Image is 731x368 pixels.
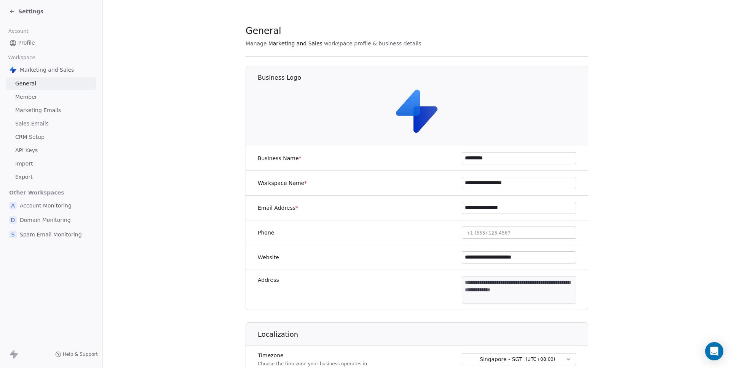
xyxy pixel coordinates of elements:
[6,171,96,183] a: Export
[9,231,17,238] span: S
[258,352,367,359] label: Timezone
[6,91,96,103] a: Member
[9,202,17,209] span: A
[15,146,38,154] span: API Keys
[15,133,45,141] span: CRM Setup
[20,66,74,74] span: Marketing and Sales
[55,351,98,357] a: Help & Support
[6,104,96,117] a: Marketing Emails
[246,25,281,37] span: General
[20,216,71,224] span: Domain Monitoring
[6,131,96,143] a: CRM Setup
[258,154,302,162] label: Business Name
[6,37,96,49] a: Profile
[63,351,98,357] span: Help & Support
[258,204,298,212] label: Email Address
[5,52,38,63] span: Workspace
[393,87,442,135] img: Swipe%20One%20Logo%201-1.svg
[6,144,96,157] a: API Keys
[466,230,511,236] span: +1 (555) 123-4567
[258,254,279,261] label: Website
[705,342,723,360] div: Open Intercom Messenger
[6,117,96,130] a: Sales Emails
[20,202,72,209] span: Account Monitoring
[258,229,274,236] label: Phone
[20,231,82,238] span: Spam Email Monitoring
[258,74,589,82] h1: Business Logo
[9,8,43,15] a: Settings
[462,227,576,239] button: +1 (555) 123-4567
[15,173,33,181] span: Export
[525,356,555,363] span: ( UTC+08:00 )
[462,353,576,365] button: Singapore - SGT(UTC+08:00)
[6,157,96,170] a: Import
[5,26,32,37] span: Account
[246,40,267,47] span: Manage
[15,160,33,168] span: Import
[6,77,96,90] a: General
[18,39,35,47] span: Profile
[15,106,61,114] span: Marketing Emails
[15,93,37,101] span: Member
[9,216,17,224] span: D
[324,40,421,47] span: workspace profile & business details
[268,40,322,47] span: Marketing and Sales
[480,355,522,363] span: Singapore - SGT
[6,186,67,199] span: Other Workspaces
[258,276,279,284] label: Address
[18,8,43,15] span: Settings
[258,361,367,367] p: Choose the timezone your business operates in
[258,330,589,339] h1: Localization
[15,80,36,88] span: General
[258,179,307,187] label: Workspace Name
[9,66,17,74] img: Swipe%20One%20Logo%201-1.svg
[15,120,49,128] span: Sales Emails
